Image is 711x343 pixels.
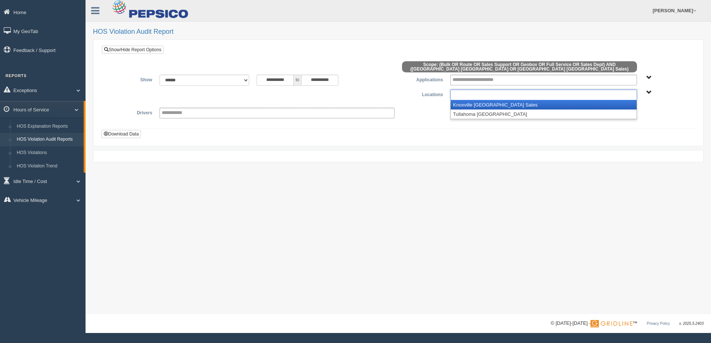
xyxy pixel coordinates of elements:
[93,28,704,36] h2: HOS Violation Audit Report
[294,75,301,86] span: to
[107,108,156,117] label: Drivers
[107,75,156,84] label: Show
[679,321,704,326] span: v. 2025.5.2403
[451,110,636,119] li: Tullahoma [GEOGRAPHIC_DATA]
[102,46,164,54] a: Show/Hide Report Options
[398,89,447,98] label: Locations
[13,146,84,160] a: HOS Violations
[451,100,636,110] li: Knoxville [GEOGRAPHIC_DATA] Sales
[591,320,633,327] img: Gridline
[13,160,84,173] a: HOS Violation Trend
[647,321,670,326] a: Privacy Policy
[402,61,637,72] span: Scope: (Bulk OR Route OR Sales Support OR Geobox OR Full Service OR Sales Dept) AND ([GEOGRAPHIC_...
[398,75,447,84] label: Applications
[13,133,84,146] a: HOS Violation Audit Reports
[551,320,704,327] div: © [DATE]-[DATE] - ™
[102,130,141,138] button: Download Data
[13,120,84,133] a: HOS Explanation Reports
